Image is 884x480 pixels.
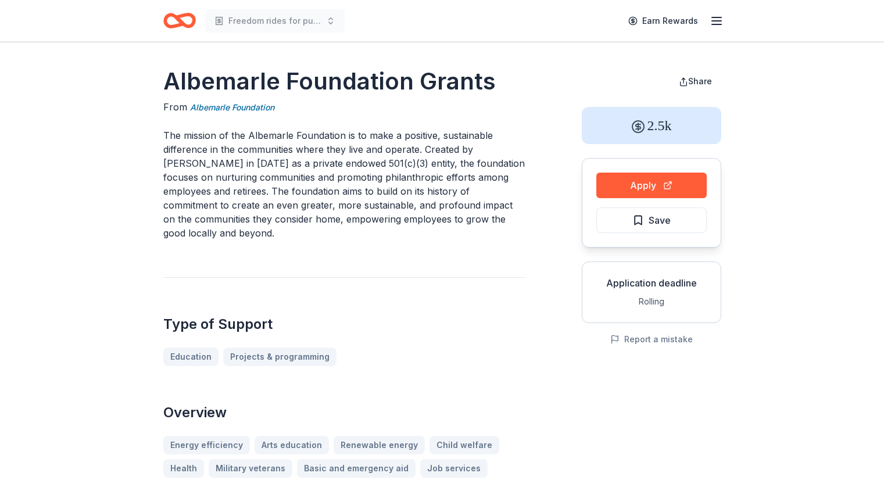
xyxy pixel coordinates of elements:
div: Application deadline [592,276,711,290]
p: The mission of the Albemarle Foundation is to make a positive, sustainable difference in the comm... [163,128,526,240]
span: Freedom rides for pups [228,14,321,28]
a: Earn Rewards [621,10,705,31]
h2: Type of Support [163,315,526,334]
button: Freedom rides for pups [205,9,345,33]
h2: Overview [163,403,526,422]
div: From [163,100,526,114]
a: Projects & programming [223,348,337,366]
button: Report a mistake [610,332,693,346]
span: Share [688,76,712,86]
button: Save [596,207,707,233]
a: Albemarle Foundation [190,101,274,114]
button: Apply [596,173,707,198]
div: Rolling [592,295,711,309]
div: 2.5k [582,107,721,144]
a: Home [163,7,196,34]
a: Education [163,348,219,366]
h1: Albemarle Foundation Grants [163,65,526,98]
span: Save [649,213,671,228]
button: Share [670,70,721,93]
